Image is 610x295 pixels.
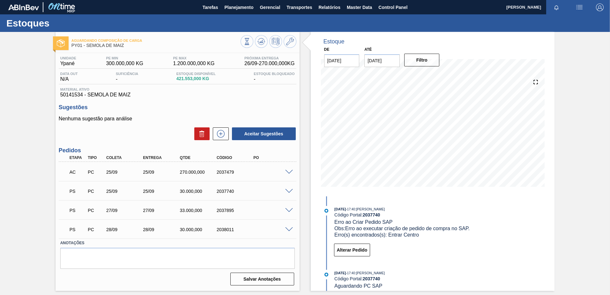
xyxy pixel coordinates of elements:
span: Data out [60,72,78,76]
span: Unidade [60,56,76,60]
div: Entrega [141,155,182,160]
button: Aceitar Sugestões [232,127,296,140]
span: Estoque Disponível [176,72,216,76]
p: PS [70,208,86,213]
div: 25/09/2025 [141,189,182,194]
div: Aguardando Composição de Carga [68,165,87,179]
span: : [PERSON_NAME] [355,271,385,275]
span: - 17:40 [346,271,355,275]
div: 28/09/2025 [105,227,146,232]
img: Logout [596,4,604,11]
button: Ir ao Master Data / Geral [284,35,296,48]
button: Salvar Anotações [230,273,294,285]
div: 2037479 [215,170,256,175]
span: Aguardando Composição de Carga [71,39,241,42]
strong: 2037740 [363,212,380,217]
h1: Estoques [6,19,120,27]
div: 30.000,000 [178,227,219,232]
div: 2037740 [215,189,256,194]
span: Próxima Entrega [244,56,294,60]
img: userActions [576,4,583,11]
div: Código Portal: [334,212,486,217]
div: 2037895 [215,208,256,213]
span: 421.553,000 KG [176,76,216,81]
div: N/A [59,72,79,82]
span: Transportes [286,4,312,11]
input: dd/mm/yyyy [364,54,400,67]
span: PE MAX [173,56,215,60]
span: PY01 - SEMOLA DE MAIZ [71,43,241,48]
p: AC [70,170,86,175]
span: Gerencial [260,4,280,11]
div: PO [252,155,293,160]
div: Nova sugestão [210,127,229,140]
div: Código Portal: [334,276,486,281]
span: Aguardando PC SAP [334,283,382,289]
button: Visão Geral dos Estoques [241,35,253,48]
img: Ícone [57,39,65,47]
p: PS [70,227,86,232]
span: 300.000,000 KG [106,61,143,66]
div: Aguardando PC SAP [68,203,87,217]
span: Tarefas [203,4,218,11]
button: Alterar Pedido [334,244,370,256]
div: 25/09/2025 [105,189,146,194]
span: 50141534 - SEMOLA DE MAIZ [60,92,295,98]
img: atual [324,209,328,213]
input: dd/mm/yyyy [324,54,360,67]
span: Master Data [347,4,372,11]
div: Pedido de Compra [86,189,105,194]
span: - 17:40 [346,208,355,211]
button: Filtro [404,54,440,66]
h3: Sugestões [59,104,296,111]
div: Aguardando PC SAP [68,223,87,237]
span: 1.200.000,000 KG [173,61,215,66]
span: Ypané [60,61,76,66]
label: De [324,47,330,52]
div: - [114,72,140,82]
span: PE MIN [106,56,143,60]
div: Aceitar Sugestões [229,127,296,141]
button: Programar Estoque [269,35,282,48]
div: - [252,72,296,82]
p: PS [70,189,86,194]
div: Etapa [68,155,87,160]
span: 26/09 - 270.000,000 KG [244,61,294,66]
button: Notificações [546,3,567,12]
div: Pedido de Compra [86,227,105,232]
div: 30.000,000 [178,189,219,194]
div: Excluir Sugestões [191,127,210,140]
label: Até [364,47,372,52]
div: Qtde [178,155,219,160]
div: Tipo [86,155,105,160]
span: [DATE] [334,271,346,275]
div: 27/09/2025 [141,208,182,213]
span: Obs: Erro ao executar criação de pedido de compra no SAP. Erro(s) encontrados(s): Entrar Centro [334,226,471,238]
span: Planejamento [224,4,253,11]
span: : [PERSON_NAME] [355,207,385,211]
span: Erro ao Criar Pedido SAP [334,219,392,225]
span: Material ativo [60,87,295,91]
img: atual [324,273,328,276]
div: 27/09/2025 [105,208,146,213]
h3: Pedidos [59,147,296,154]
span: Relatórios [318,4,340,11]
div: 25/09/2025 [105,170,146,175]
span: [DATE] [334,207,346,211]
div: Coleta [105,155,146,160]
strong: 2037740 [363,276,380,281]
div: 25/09/2025 [141,170,182,175]
span: Control Panel [378,4,407,11]
div: Código [215,155,256,160]
div: Estoque [324,38,345,45]
span: Estoque Bloqueado [254,72,294,76]
div: 33.000,000 [178,208,219,213]
div: Pedido de Compra [86,208,105,213]
div: 28/09/2025 [141,227,182,232]
div: Aguardando PC SAP [68,184,87,198]
label: Anotações [60,238,295,248]
div: 270.000,000 [178,170,219,175]
span: Suficiência [116,72,138,76]
div: 2038011 [215,227,256,232]
img: TNhmsLtSVTkK8tSr43FrP2fwEKptu5GPRR3wAAAABJRU5ErkJggg== [8,4,39,10]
